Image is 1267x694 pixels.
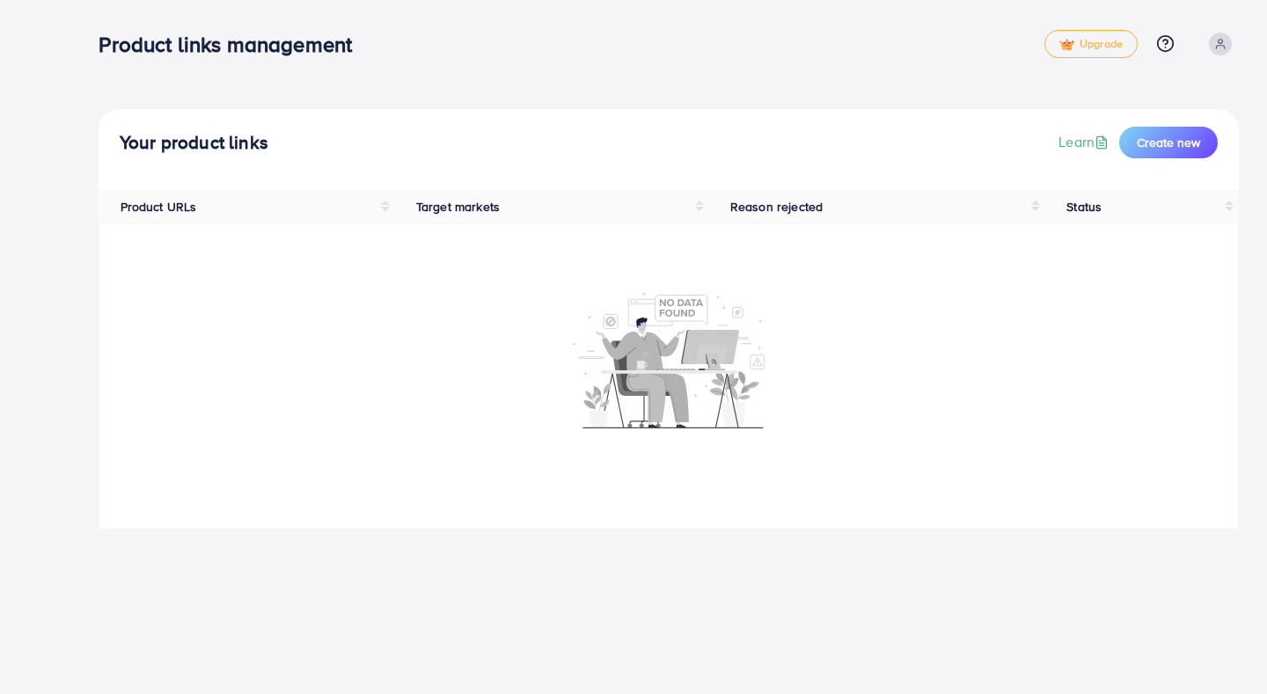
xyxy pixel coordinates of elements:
span: Upgrade [1059,38,1123,51]
img: No account [573,290,765,428]
img: tick [1059,39,1074,51]
span: Create new [1137,134,1200,151]
h3: Product links management [99,32,366,57]
span: Product URLs [121,198,197,216]
span: Reason rejected [730,198,823,216]
span: Status [1066,198,1102,216]
span: Target markets [416,198,500,216]
a: Learn [1058,132,1112,152]
h4: Your product links [120,132,268,154]
a: tickUpgrade [1044,30,1138,58]
button: Create new [1119,127,1218,158]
